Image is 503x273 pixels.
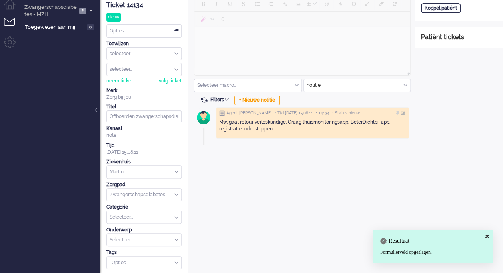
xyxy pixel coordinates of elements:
[106,132,182,139] div: note
[380,238,486,244] h4: Resultaat
[23,4,77,18] span: Zwangerschapsdiabetes - MZH
[106,142,182,149] div: Tijd
[219,110,225,116] img: ic_note_grey.svg
[210,97,232,102] span: Filters
[194,108,214,128] img: avatar
[106,249,182,256] div: Tags
[106,159,182,165] div: Ziekenhuis
[106,181,182,188] div: Zorgpad
[316,110,329,116] span: • 14134
[106,125,182,132] div: Kanaal
[106,94,182,101] div: Zorg bij jou
[106,104,182,110] div: Titel
[106,227,182,233] div: Onderwerp
[219,119,406,132] div: Mw. gaat retour verloskundige. Graag thuismonitoringsapp, BeterDichtbij app, registratiecode stop...
[275,110,313,116] span: • Tijd [DATE] 15:08:11
[25,24,84,31] span: Toegewezen aan mij
[87,24,94,30] span: 0
[159,78,182,84] div: volg ticket
[4,36,22,54] li: Admin menu
[106,47,182,60] div: Assign Group
[79,8,86,14] span: 2
[106,40,182,47] div: Toewijzen
[23,22,100,31] a: Toegewezen aan mij 0
[106,87,182,94] div: Merk
[332,110,360,116] span: • Status nieuw
[106,256,182,269] div: Select Tags
[106,63,182,76] div: Assign User
[106,78,133,84] div: neem ticket
[234,96,280,105] div: + Nieuwe notitie
[380,249,486,256] div: Formulierveld opgeslagen.
[4,18,22,36] li: Tickets menu
[106,13,121,22] div: nieuw
[3,3,212,17] body: Rich Text Area. Press ALT-0 for help.
[421,3,461,13] div: Koppel patiënt
[421,33,497,42] div: Patiënt tickets
[106,1,182,10] div: Ticket 14134
[106,142,182,156] div: [DATE] 15:08:11
[226,110,272,116] span: Agent [PERSON_NAME]
[106,204,182,211] div: Categorie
